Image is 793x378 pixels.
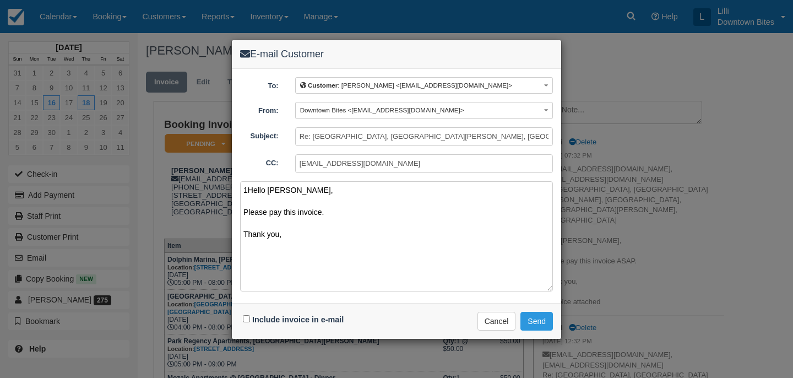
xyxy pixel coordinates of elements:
span: : [PERSON_NAME] <[EMAIL_ADDRESS][DOMAIN_NAME]> [300,82,512,89]
button: Customer: [PERSON_NAME] <[EMAIL_ADDRESS][DOMAIN_NAME]> [295,77,553,94]
label: CC: [232,154,287,169]
label: Include invoice in e-mail [252,315,344,324]
h4: E-mail Customer [240,48,553,60]
button: Downtown Bites <[EMAIL_ADDRESS][DOMAIN_NAME]> [295,102,553,119]
button: Cancel [477,312,516,331]
button: Send [520,312,553,331]
b: Customer [308,82,338,89]
label: To: [232,77,287,91]
span: Downtown Bites <[EMAIL_ADDRESS][DOMAIN_NAME]> [300,106,464,114]
label: From: [232,102,287,116]
label: Subject: [232,127,287,142]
